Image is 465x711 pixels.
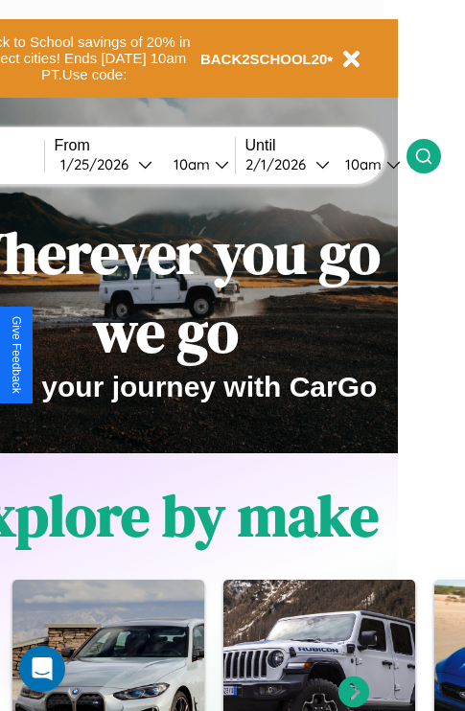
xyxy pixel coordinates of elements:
div: Give Feedback [10,316,23,394]
b: BACK2SCHOOL20 [200,51,328,67]
div: 1 / 25 / 2026 [60,155,138,173]
label: From [55,137,235,154]
div: 2 / 1 / 2026 [245,155,315,173]
button: 1/25/2026 [55,154,158,174]
button: 10am [330,154,407,174]
div: 10am [336,155,386,173]
div: Open Intercom Messenger [19,646,65,692]
button: 10am [158,154,235,174]
div: 10am [164,155,215,173]
label: Until [245,137,407,154]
